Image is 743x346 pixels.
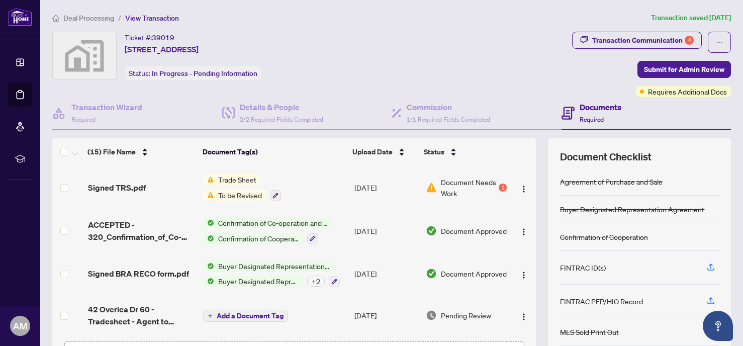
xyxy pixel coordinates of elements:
[87,146,136,157] span: (15) File Name
[516,307,532,323] button: Logo
[580,116,604,123] span: Required
[441,225,507,236] span: Document Approved
[441,177,497,199] span: Document Needs Work
[203,261,340,288] button: Status IconBuyer Designated Representation AgreementStatus IconBuyer Designated Representation Ag...
[516,180,532,196] button: Logo
[88,182,146,194] span: Signed TRS.pdf
[560,176,663,187] div: Agreement of Purchase and Sale
[516,266,532,282] button: Logo
[424,146,444,157] span: Status
[520,228,528,236] img: Logo
[199,138,348,166] th: Document Tag(s)
[203,276,214,287] img: Status Icon
[520,185,528,193] img: Logo
[350,166,422,209] td: [DATE]
[71,116,96,123] span: Required
[560,231,648,242] div: Confirmation of Cooperation
[560,326,619,337] div: MLS Sold Print Out
[703,311,733,341] button: Open asap
[63,14,114,23] span: Deal Processing
[420,138,509,166] th: Status
[307,276,325,287] div: + 2
[203,310,288,322] button: Add a Document Tag
[214,217,333,228] span: Confirmation of Co-operation and Representation—Buyer/Seller
[644,61,724,77] span: Submit for Admin Review
[88,219,196,243] span: ACCEPTED - 320_Confirmation_of_Co-operation_and_Representation_-_Buyer_Seller_-_PropTx-[PERSON_NA...
[560,204,704,215] div: Buyer Designated Representation Agreement
[499,184,507,192] div: 1
[152,33,174,42] span: 39019
[441,310,491,321] span: Pending Review
[125,32,174,43] div: Ticket #:
[203,217,333,244] button: Status IconConfirmation of Co-operation and Representation—Buyer/SellerStatus IconConfirmation of...
[88,303,196,327] span: 42 Overlea Dr 60 - Tradesheet - Agent to review.pdf
[214,174,260,185] span: Trade Sheet
[214,276,303,287] span: Buyer Designated Representation Agreement
[88,268,189,280] span: Signed BRA RECO form.pdf
[203,190,214,201] img: Status Icon
[426,268,437,279] img: Document Status
[125,14,179,23] span: View Transaction
[520,313,528,321] img: Logo
[13,319,27,333] span: AM
[348,138,420,166] th: Upload Date
[118,12,121,24] li: /
[441,268,507,279] span: Document Approved
[203,174,214,185] img: Status Icon
[516,223,532,239] button: Logo
[560,296,643,307] div: FINTRAC PEP/HIO Record
[407,101,490,113] h4: Commission
[716,39,723,46] span: ellipsis
[240,101,323,113] h4: Details & People
[426,225,437,236] img: Document Status
[217,312,284,319] span: Add a Document Tag
[426,182,437,193] img: Document Status
[350,252,422,296] td: [DATE]
[592,32,694,48] div: Transaction Communication
[350,209,422,252] td: [DATE]
[203,217,214,228] img: Status Icon
[203,174,281,201] button: Status IconTrade SheetStatus IconTo be Revised
[83,138,199,166] th: (15) File Name
[240,116,323,123] span: 2/2 Required Fields Completed
[520,271,528,279] img: Logo
[203,261,214,272] img: Status Icon
[426,310,437,321] img: Document Status
[651,12,731,24] article: Transaction saved [DATE]
[53,32,116,79] img: svg%3e
[648,86,727,97] span: Requires Additional Docs
[580,101,621,113] h4: Documents
[125,66,261,80] div: Status:
[214,233,303,244] span: Confirmation of Cooperation
[125,43,199,55] span: [STREET_ADDRESS]
[407,116,490,123] span: 1/1 Required Fields Completed
[560,150,652,164] span: Document Checklist
[350,295,422,335] td: [DATE]
[214,261,333,272] span: Buyer Designated Representation Agreement
[71,101,142,113] h4: Transaction Wizard
[8,8,32,26] img: logo
[214,190,266,201] span: To be Revised
[203,309,288,322] button: Add a Document Tag
[572,32,702,49] button: Transaction Communication4
[685,36,694,45] div: 4
[152,69,257,78] span: In Progress - Pending Information
[208,313,213,318] span: plus
[203,233,214,244] img: Status Icon
[560,262,606,273] div: FINTRAC ID(s)
[352,146,393,157] span: Upload Date
[52,15,59,22] span: home
[637,61,731,78] button: Submit for Admin Review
